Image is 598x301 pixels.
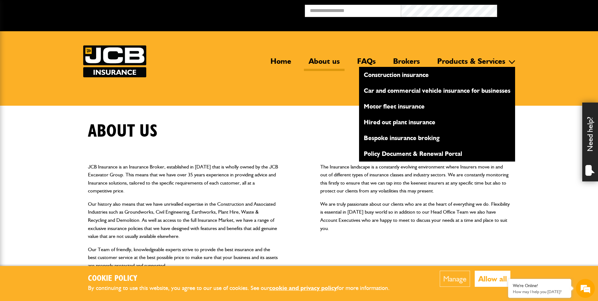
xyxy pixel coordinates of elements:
[11,35,26,44] img: d_20077148190_company_1631870298795_20077148190
[33,35,106,44] div: Chat with us now
[513,283,566,288] div: We're Online!
[513,289,566,294] p: How may I help you today?
[359,85,515,96] a: Car and commercial vehicle insurance for businesses
[8,114,115,189] textarea: Type your message and hit 'Enter'
[83,45,146,77] img: JCB Insurance Services logo
[304,56,345,71] a: About us
[359,101,515,112] a: Motor fleet insurance
[88,121,158,142] h1: About us
[88,283,400,293] p: By continuing to use this website, you agree to our use of cookies. See our for more information.
[352,56,380,71] a: FAQs
[266,56,296,71] a: Home
[88,200,278,240] p: Our history also means that we have unrivalled expertise in the Construction and Associated Indus...
[388,56,425,71] a: Brokers
[88,274,400,284] h2: Cookie Policy
[8,58,115,72] input: Enter your last name
[582,103,598,181] div: Need help?
[86,194,114,203] em: Start Chat
[497,5,593,15] button: Broker Login
[320,200,510,232] p: We are truly passionate about our clients who are at the heart of everything we do. Flexibility i...
[8,96,115,109] input: Enter your phone number
[433,56,510,71] a: Products & Services
[320,163,510,195] p: The Insurance landscape is a constantly evolving environment where Insurers move in and out of di...
[103,3,119,18] div: Minimize live chat window
[269,284,337,292] a: cookie and privacy policy
[359,148,515,159] a: Policy Document & Renewal Portal
[359,133,515,143] a: Bespoke insurance broking
[88,163,278,195] p: JCB Insurance is an Insurance Broker, established in [DATE] that is wholly owned by the JCB Excav...
[88,245,278,270] p: Our Team of friendly, knowledgeable experts strive to provide the best insurance and the best cus...
[475,271,510,287] button: Allow all
[8,77,115,91] input: Enter your email address
[359,69,515,80] a: Construction insurance
[359,117,515,127] a: Hired out plant insurance
[440,271,470,287] button: Manage
[83,45,146,77] a: JCB Insurance Services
